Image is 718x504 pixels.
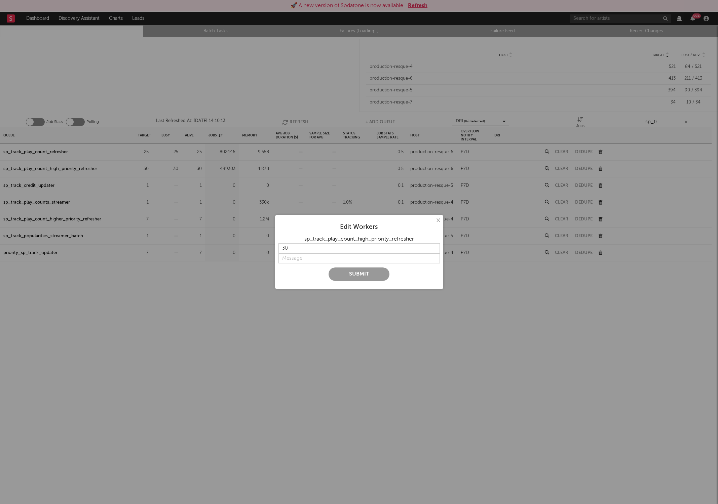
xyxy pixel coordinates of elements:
[329,267,389,281] button: Submit
[278,223,440,231] div: Edit Workers
[278,243,440,253] input: Target
[278,235,440,243] div: sp_track_play_count_high_priority_refresher
[278,253,440,263] input: Message
[434,217,442,224] button: ×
